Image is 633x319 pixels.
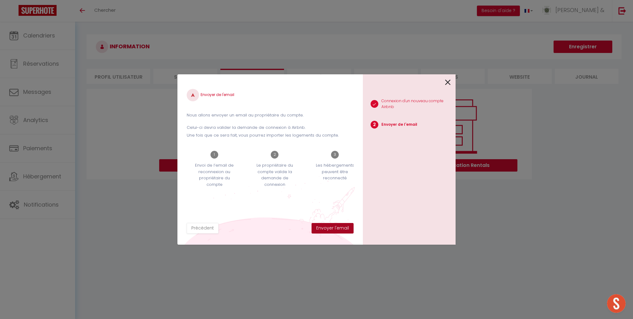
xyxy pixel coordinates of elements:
span: 3 [331,151,339,159]
p: Nous allons envoyer un email au propriétaire du compte. [187,112,354,118]
p: Envoi de l’email de reconnexion au propriétaire du compte [191,162,238,188]
button: Envoyer l'email [312,223,354,234]
p: Une fois que ce sera fait, vous pourrez importer les logements du compte. [187,132,354,138]
p: Celui-ci devra valider la demande de connexion à Airbnb. [187,125,354,131]
p: Les hébergements peuvent être reconnecté [311,162,359,181]
p: Connexion d'un nouveau compte Airbnb [381,98,456,110]
span: 2 [271,151,278,159]
p: Le propriétaire du compte valide la demande de connexion [251,162,299,188]
span: 2 [371,121,378,129]
span: 1 [210,151,218,159]
button: Précédent [187,223,219,234]
p: Envoyer de l'email [381,122,417,128]
h4: Envoyer de l'email [187,89,354,101]
div: Ouvrir le chat [607,294,626,313]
